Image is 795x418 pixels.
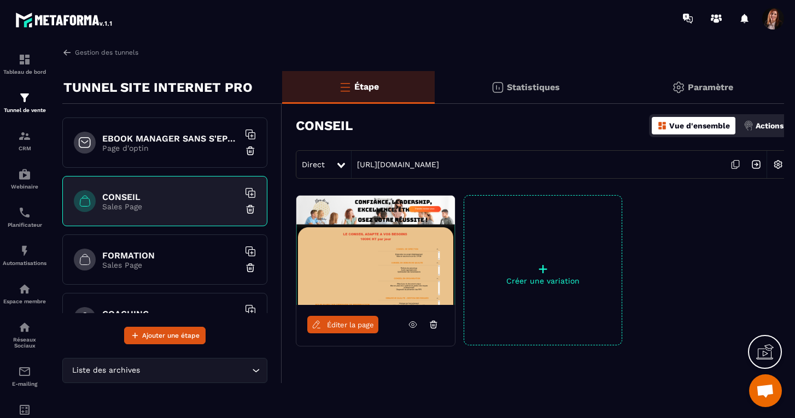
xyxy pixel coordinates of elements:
img: logo [15,10,114,30]
p: Réseaux Sociaux [3,337,46,349]
a: Ouvrir le chat [749,374,782,407]
span: Éditer la page [327,321,374,329]
div: Search for option [62,358,267,383]
img: setting-w.858f3a88.svg [768,154,788,175]
a: Gestion des tunnels [62,48,138,57]
p: Automatisations [3,260,46,266]
a: automationsautomationsAutomatisations [3,236,46,274]
img: email [18,365,31,378]
h6: FORMATION [102,250,239,261]
p: Tableau de bord [3,69,46,75]
img: dashboard-orange.40269519.svg [657,121,667,131]
a: Éditer la page [307,316,378,333]
h6: COACHING [102,309,239,319]
img: automations [18,168,31,181]
img: setting-gr.5f69749f.svg [672,81,685,94]
img: scheduler [18,206,31,219]
img: trash [245,204,256,215]
p: Webinaire [3,184,46,190]
a: formationformationTunnel de vente [3,83,46,121]
a: formationformationCRM [3,121,46,160]
p: + [464,261,622,276]
p: CRM [3,145,46,151]
p: E-mailing [3,381,46,387]
img: formation [18,53,31,66]
h6: CONSEIL [102,192,239,202]
img: bars-o.4a397970.svg [338,80,352,93]
img: social-network [18,321,31,334]
a: automationsautomationsEspace membre [3,274,46,313]
a: social-networksocial-networkRéseaux Sociaux [3,313,46,357]
a: automationsautomationsWebinaire [3,160,46,198]
h3: CONSEIL [296,118,353,133]
button: Ajouter une étape [124,327,206,344]
img: arrow-next.bcc2205e.svg [746,154,767,175]
a: [URL][DOMAIN_NAME] [352,160,439,169]
img: automations [18,282,31,296]
h6: EBOOK MANAGER SANS S'EPUISER OFFERT [102,133,239,144]
img: accountant [18,403,31,416]
img: automations [18,244,31,257]
p: Tunnel de vente [3,107,46,113]
img: formation [18,91,31,104]
img: formation [18,129,31,143]
p: Statistiques [507,82,560,92]
p: Actions [756,121,784,130]
input: Search for option [142,364,249,376]
p: TUNNEL SITE INTERNET PRO [63,76,253,98]
p: Sales Page [102,202,239,211]
img: actions.d6e523a2.png [744,121,753,131]
p: Sales Page [102,261,239,269]
span: Liste des archives [69,364,142,376]
img: arrow [62,48,72,57]
p: Planificateur [3,222,46,228]
span: Direct [302,160,325,169]
img: trash [245,145,256,156]
p: Page d'optin [102,144,239,152]
img: stats.20deebd0.svg [491,81,504,94]
img: trash [245,262,256,273]
p: Paramètre [688,82,733,92]
p: Étape [354,81,379,92]
a: schedulerschedulerPlanificateur [3,198,46,236]
span: Ajouter une étape [142,330,200,341]
p: Créer une variation [464,276,622,285]
p: Espace membre [3,298,46,304]
p: Vue d'ensemble [669,121,730,130]
img: image [296,196,455,305]
a: formationformationTableau de bord [3,45,46,83]
a: emailemailE-mailing [3,357,46,395]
